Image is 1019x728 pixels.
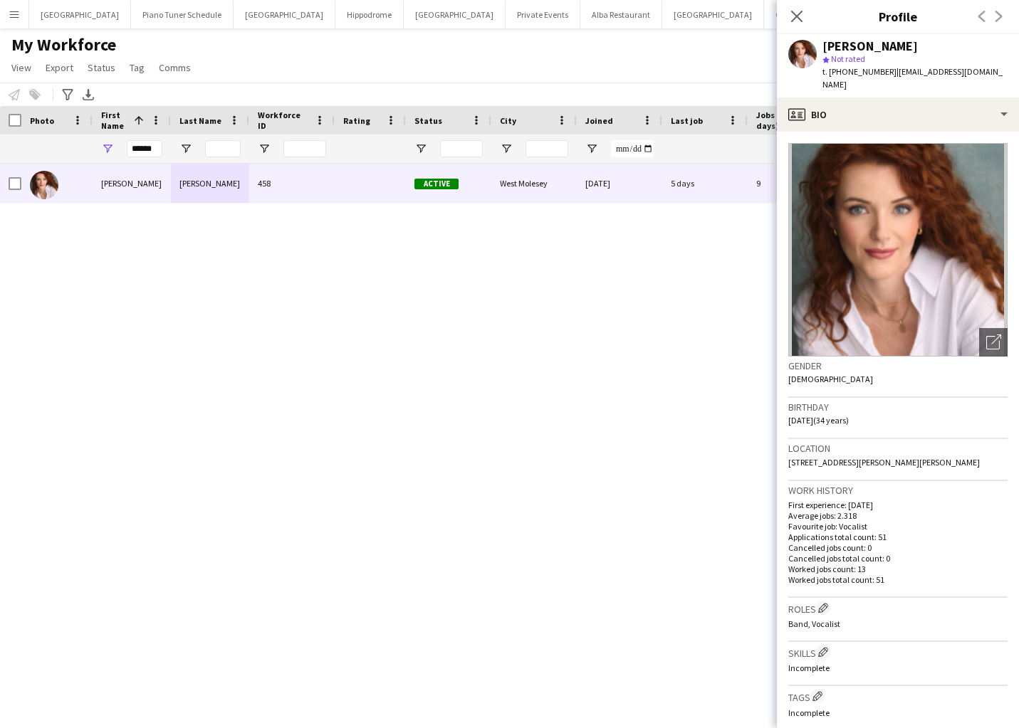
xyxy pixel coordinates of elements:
input: City Filter Input [526,140,568,157]
button: Hippodrome [335,1,404,28]
span: Workforce ID [258,110,309,131]
input: Joined Filter Input [611,140,654,157]
span: First Name [101,110,128,131]
button: Open Filter Menu [414,142,427,155]
button: Oblix [764,1,806,28]
p: Cancelled jobs count: 0 [788,542,1008,553]
div: 9 [748,164,840,203]
input: Workforce ID Filter Input [283,140,326,157]
p: Incomplete [788,663,1008,673]
button: Piano Tuner Schedule [131,1,234,28]
div: [PERSON_NAME] [822,40,918,53]
p: Cancelled jobs total count: 0 [788,553,1008,564]
h3: Work history [788,484,1008,497]
button: Private Events [506,1,580,28]
span: [DEMOGRAPHIC_DATA] [788,374,873,384]
span: My Workforce [11,34,116,56]
button: Open Filter Menu [258,142,271,155]
button: [GEOGRAPHIC_DATA] [662,1,764,28]
h3: Tags [788,689,1008,704]
div: [PERSON_NAME] [171,164,249,203]
span: Last job [671,115,703,126]
span: t. [PHONE_NUMBER] [822,66,897,77]
button: Open Filter Menu [585,142,598,155]
span: [STREET_ADDRESS][PERSON_NAME][PERSON_NAME] [788,457,980,468]
h3: Skills [788,645,1008,660]
button: [GEOGRAPHIC_DATA] [404,1,506,28]
span: Status [414,115,442,126]
a: Tag [124,58,150,77]
p: Worked jobs total count: 51 [788,574,1008,585]
p: Incomplete [788,707,1008,718]
div: [DATE] [577,164,662,203]
span: Joined [585,115,613,126]
h3: Location [788,442,1008,455]
span: City [500,115,516,126]
app-action-btn: Advanced filters [59,86,76,103]
span: Jobs (last 90 days) [756,110,815,131]
h3: Birthday [788,401,1008,413]
span: Band, Vocalist [788,618,840,629]
input: Last Name Filter Input [205,140,241,157]
a: Status [82,58,121,77]
span: Last Name [179,115,221,126]
button: [GEOGRAPHIC_DATA] [234,1,335,28]
a: Comms [153,58,197,77]
div: Open photos pop-in [979,328,1008,357]
span: Export [46,61,73,74]
p: Average jobs: 2.318 [788,510,1008,521]
button: Open Filter Menu [101,142,114,155]
span: Tag [130,61,145,74]
p: Applications total count: 51 [788,532,1008,542]
span: [DATE] (34 years) [788,415,849,426]
button: Open Filter Menu [500,142,513,155]
app-action-btn: Export XLSX [80,86,97,103]
span: Comms [159,61,191,74]
input: First Name Filter Input [127,140,162,157]
div: 458 [249,164,335,203]
div: Bio [777,97,1019,132]
div: 5 days [662,164,748,203]
div: West Molesey [491,164,577,203]
h3: Profile [777,7,1019,26]
img: Maggie Lynne [30,171,58,199]
div: [PERSON_NAME] [93,164,171,203]
span: Photo [30,115,54,126]
span: View [11,61,31,74]
span: Rating [343,115,370,126]
h3: Roles [788,601,1008,616]
button: Open Filter Menu [179,142,192,155]
span: Not rated [831,53,865,64]
span: | [EMAIL_ADDRESS][DOMAIN_NAME] [822,66,1003,90]
a: View [6,58,37,77]
p: Favourite job: Vocalist [788,521,1008,532]
p: First experience: [DATE] [788,500,1008,510]
input: Status Filter Input [440,140,483,157]
a: Export [40,58,79,77]
span: Status [88,61,115,74]
p: Worked jobs count: 13 [788,564,1008,574]
img: Crew avatar or photo [788,143,1008,357]
h3: Gender [788,359,1008,372]
button: Alba Restaurant [580,1,662,28]
button: [GEOGRAPHIC_DATA] [29,1,131,28]
span: Active [414,179,459,189]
